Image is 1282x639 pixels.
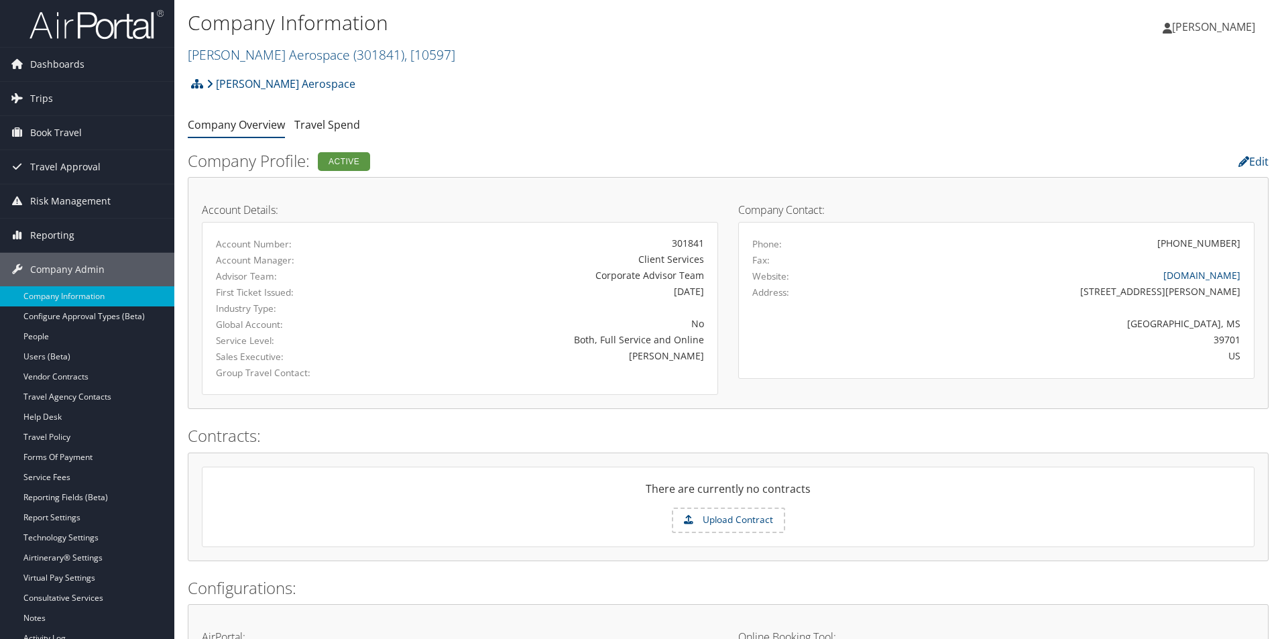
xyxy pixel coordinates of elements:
span: Travel Approval [30,150,101,184]
a: Travel Spend [294,117,360,132]
label: Industry Type: [216,302,365,315]
img: airportal-logo.png [30,9,164,40]
h4: Account Details: [202,205,718,215]
div: Client Services [386,252,704,266]
h1: Company Information [188,9,909,37]
span: Dashboards [30,48,84,81]
div: Corporate Advisor Team [386,268,704,282]
h2: Configurations: [188,577,1269,599]
h2: Contracts: [188,424,1269,447]
label: Advisor Team: [216,270,365,283]
a: [PERSON_NAME] Aerospace [207,70,355,97]
h2: Company Profile: [188,150,902,172]
div: Both, Full Service and Online [386,333,704,347]
label: Global Account: [216,318,365,331]
label: Sales Executive: [216,350,365,363]
div: Active [318,152,370,171]
label: First Ticket Issued: [216,286,365,299]
label: Group Travel Contact: [216,366,365,380]
div: [PHONE_NUMBER] [1157,236,1240,250]
a: [PERSON_NAME] [1163,7,1269,47]
span: Trips [30,82,53,115]
label: Service Level: [216,334,365,347]
div: 39701 [880,333,1241,347]
div: 301841 [386,236,704,250]
span: Reporting [30,219,74,252]
span: [PERSON_NAME] [1172,19,1255,34]
a: [DOMAIN_NAME] [1163,269,1240,282]
label: Upload Contract [673,509,784,532]
label: Website: [752,270,789,283]
div: US [880,349,1241,363]
span: Book Travel [30,116,82,150]
div: No [386,316,704,331]
label: Account Manager: [216,253,365,267]
div: [GEOGRAPHIC_DATA], MS [880,316,1241,331]
label: Address: [752,286,789,299]
label: Fax: [752,253,770,267]
span: ( 301841 ) [353,46,404,64]
div: [STREET_ADDRESS][PERSON_NAME] [880,284,1241,298]
a: Company Overview [188,117,285,132]
a: [PERSON_NAME] Aerospace [188,46,455,64]
label: Account Number: [216,237,365,251]
h4: Company Contact: [738,205,1255,215]
label: Phone: [752,237,782,251]
div: [PERSON_NAME] [386,349,704,363]
span: Risk Management [30,184,111,218]
a: Edit [1238,154,1269,169]
div: There are currently no contracts [202,481,1254,508]
span: Company Admin [30,253,105,286]
span: , [ 10597 ] [404,46,455,64]
div: [DATE] [386,284,704,298]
